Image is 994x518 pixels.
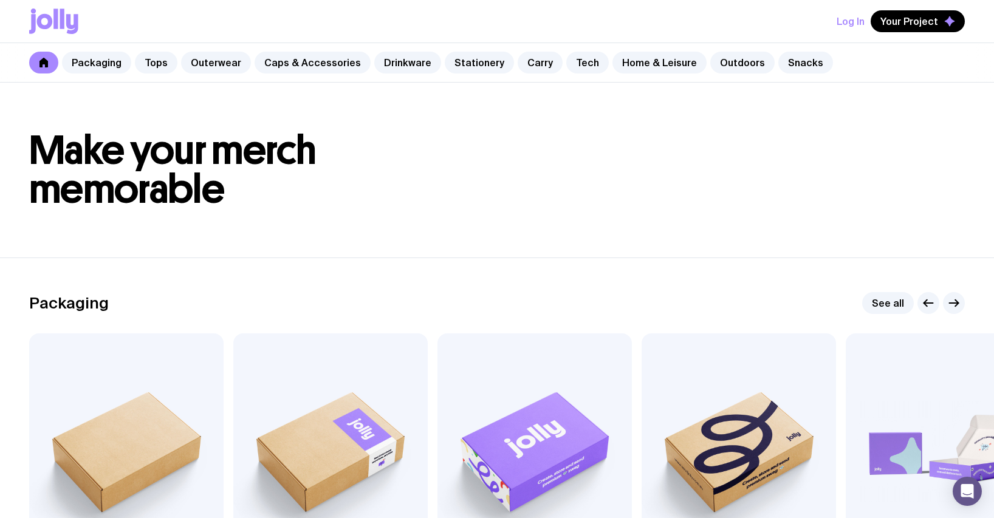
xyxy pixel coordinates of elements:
[710,52,775,73] a: Outdoors
[953,477,982,506] div: Open Intercom Messenger
[445,52,514,73] a: Stationery
[862,292,914,314] a: See all
[255,52,371,73] a: Caps & Accessories
[880,15,938,27] span: Your Project
[374,52,441,73] a: Drinkware
[837,10,865,32] button: Log In
[135,52,177,73] a: Tops
[778,52,833,73] a: Snacks
[181,52,251,73] a: Outerwear
[29,294,109,312] h2: Packaging
[612,52,707,73] a: Home & Leisure
[62,52,131,73] a: Packaging
[871,10,965,32] button: Your Project
[518,52,563,73] a: Carry
[566,52,609,73] a: Tech
[29,126,317,213] span: Make your merch memorable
